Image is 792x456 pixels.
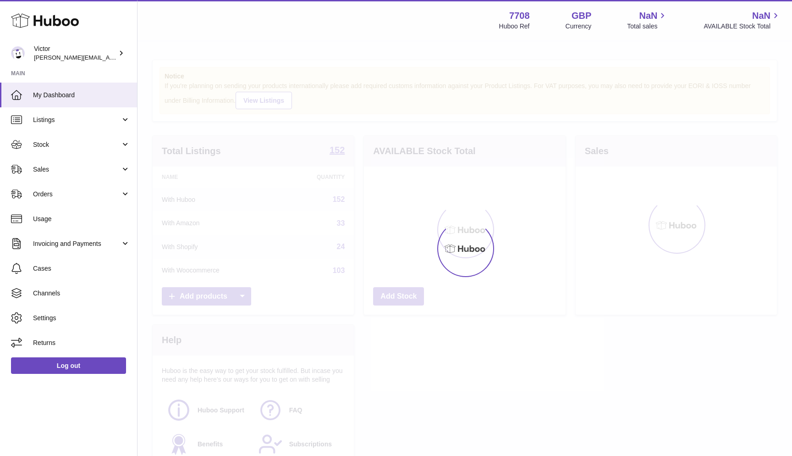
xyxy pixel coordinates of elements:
span: Listings [33,116,121,124]
a: NaN Total sales [627,10,668,31]
span: Settings [33,314,130,323]
span: NaN [752,10,770,22]
a: Log out [11,357,126,374]
span: Usage [33,215,130,223]
span: Total sales [627,22,668,31]
div: Victor [34,44,116,62]
span: Returns [33,339,130,347]
span: Channels [33,289,130,298]
span: [PERSON_NAME][EMAIL_ADDRESS][DOMAIN_NAME] [34,54,184,61]
span: Sales [33,165,121,174]
span: Stock [33,140,121,149]
span: NaN [639,10,657,22]
img: victor@erbology.co [11,46,25,60]
span: Invoicing and Payments [33,239,121,248]
strong: 7708 [509,10,530,22]
span: Orders [33,190,121,199]
span: My Dashboard [33,91,130,100]
span: Cases [33,264,130,273]
a: NaN AVAILABLE Stock Total [704,10,781,31]
div: Currency [566,22,592,31]
div: Huboo Ref [499,22,530,31]
strong: GBP [572,10,591,22]
span: AVAILABLE Stock Total [704,22,781,31]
